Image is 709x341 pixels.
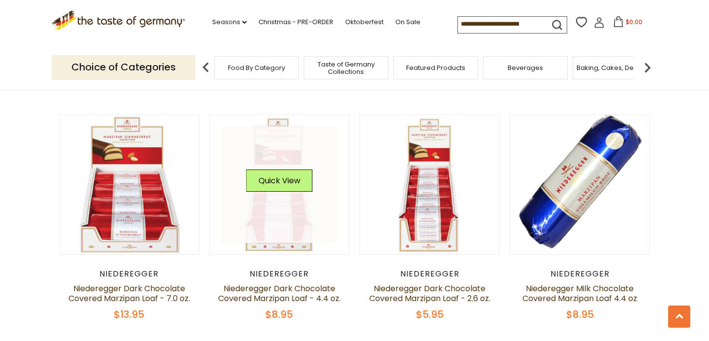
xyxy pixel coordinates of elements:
[369,283,490,304] a: Niederegger Dark Chocolate Covered Marzipan Loaf - 2.6 oz.
[307,61,386,75] a: Taste of Germany Collections
[209,269,350,279] div: Niederegger
[626,18,643,26] span: $0.00
[68,283,190,304] a: Niederegger Dark Chocolate Covered Marzipan Loaf - 7.0 oz.
[218,283,341,304] a: Niederegger Dark Chocolate Covered Marzipan Loaf - 4.4 oz.
[395,17,420,28] a: On Sale
[59,269,199,279] div: Niederegger
[228,64,285,71] a: Food By Category
[607,16,648,31] button: $0.00
[114,307,144,321] span: $13.95
[246,170,313,192] button: Quick View
[258,17,333,28] a: Christmas - PRE-ORDER
[510,115,649,254] img: Niederegger
[196,58,216,77] img: previous arrow
[510,269,650,279] div: Niederegger
[212,17,247,28] a: Seasons
[638,58,657,77] img: next arrow
[359,269,500,279] div: Niederegger
[416,307,444,321] span: $5.95
[345,17,384,28] a: Oktoberfest
[265,307,293,321] span: $8.95
[52,55,195,79] p: Choice of Categories
[406,64,465,71] a: Featured Products
[360,115,499,254] img: Niederegger
[566,307,594,321] span: $8.95
[210,115,349,254] img: Niederegger
[60,115,199,254] img: Niederegger
[522,283,637,304] a: Niederegger Milk Chocolate Covered Marzipan Loaf 4.4 oz
[508,64,543,71] a: Beverages
[577,64,653,71] a: Baking, Cakes, Desserts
